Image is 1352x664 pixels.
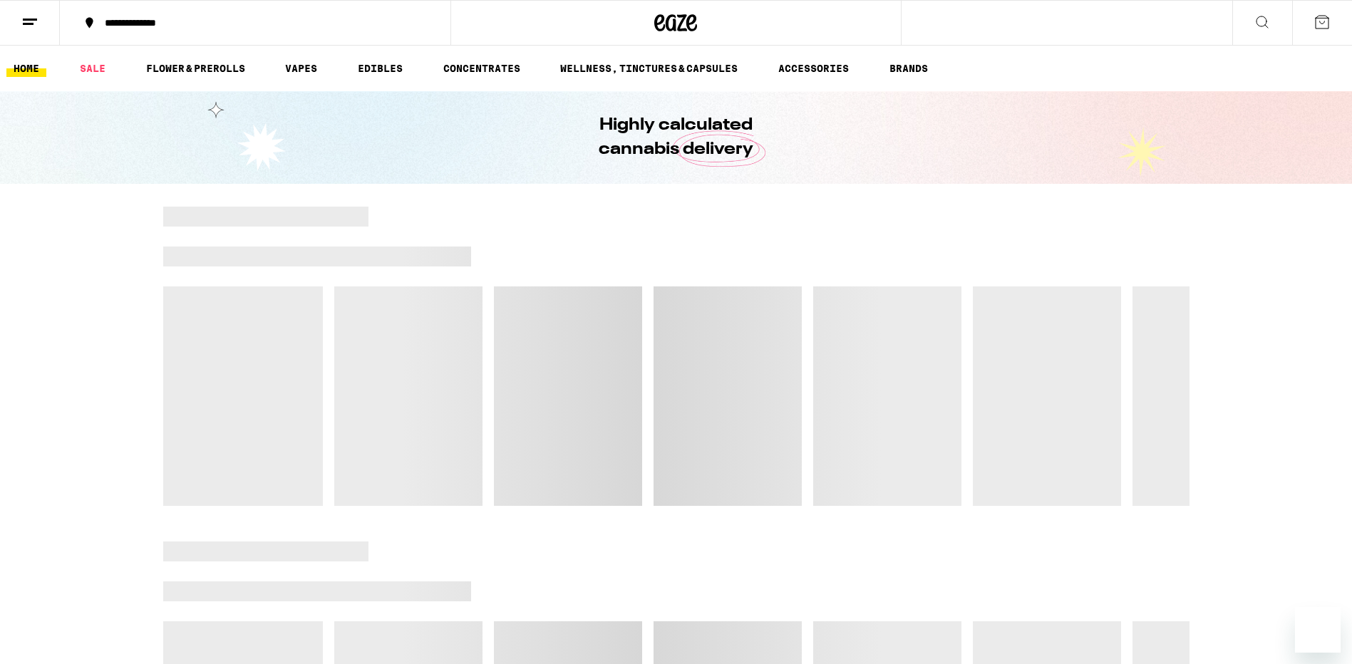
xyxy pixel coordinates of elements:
[139,60,252,77] a: FLOWER & PREROLLS
[351,60,410,77] a: EDIBLES
[559,113,794,162] h1: Highly calculated cannabis delivery
[436,60,527,77] a: CONCENTRATES
[882,60,935,77] a: BRANDS
[771,60,856,77] a: ACCESSORIES
[553,60,745,77] a: WELLNESS, TINCTURES & CAPSULES
[73,60,113,77] a: SALE
[278,60,324,77] a: VAPES
[6,60,46,77] a: HOME
[1295,607,1341,653] iframe: Button to launch messaging window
